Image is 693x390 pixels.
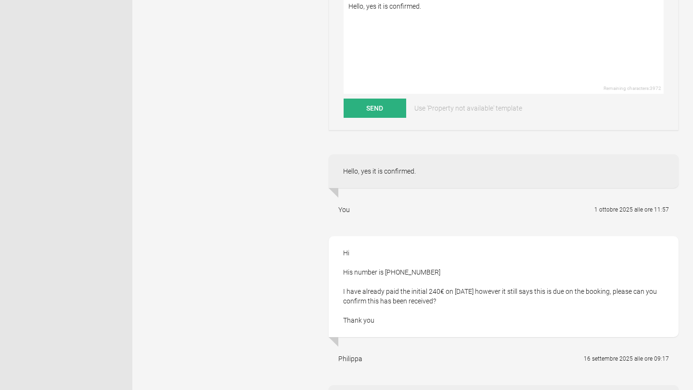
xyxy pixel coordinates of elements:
[594,206,669,213] flynt-date-display: 1 ottobre 2025 alle ore 11:57
[329,236,679,337] div: Hi His number is [PHONE_NUMBER] I have already paid the initial 240€ on [DATE] however it still s...
[584,355,669,362] flynt-date-display: 16 settembre 2025 alle ore 09:17
[329,154,679,188] div: Hello, yes it is confirmed.
[344,99,406,118] button: Send
[338,354,362,364] div: Philippa
[338,205,350,214] div: You
[408,99,529,118] a: Use 'Property not available' template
